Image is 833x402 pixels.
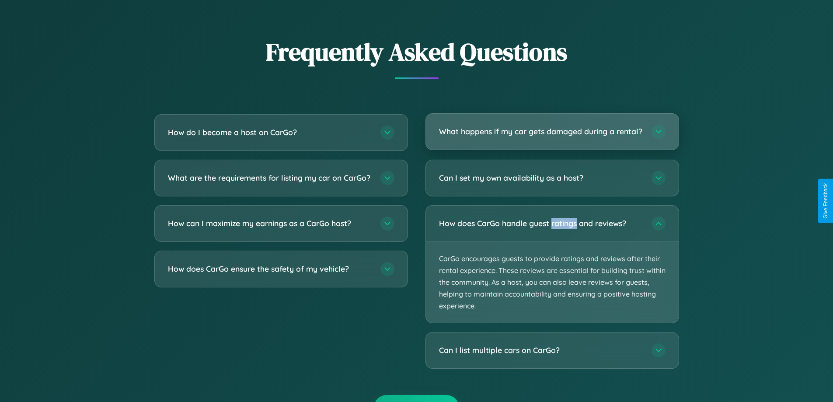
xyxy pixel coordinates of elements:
h3: Can I set my own availability as a host? [439,172,643,183]
div: Give Feedback [823,183,829,219]
h3: What are the requirements for listing my car on CarGo? [168,172,372,183]
h3: How does CarGo handle guest ratings and reviews? [439,218,643,229]
h3: How does CarGo ensure the safety of my vehicle? [168,263,372,274]
h3: How can I maximize my earnings as a CarGo host? [168,218,372,229]
h3: How do I become a host on CarGo? [168,127,372,138]
p: CarGo encourages guests to provide ratings and reviews after their rental experience. These revie... [426,242,679,323]
h2: Frequently Asked Questions [154,35,679,69]
h3: What happens if my car gets damaged during a rental? [439,126,643,137]
h3: Can I list multiple cars on CarGo? [439,345,643,356]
